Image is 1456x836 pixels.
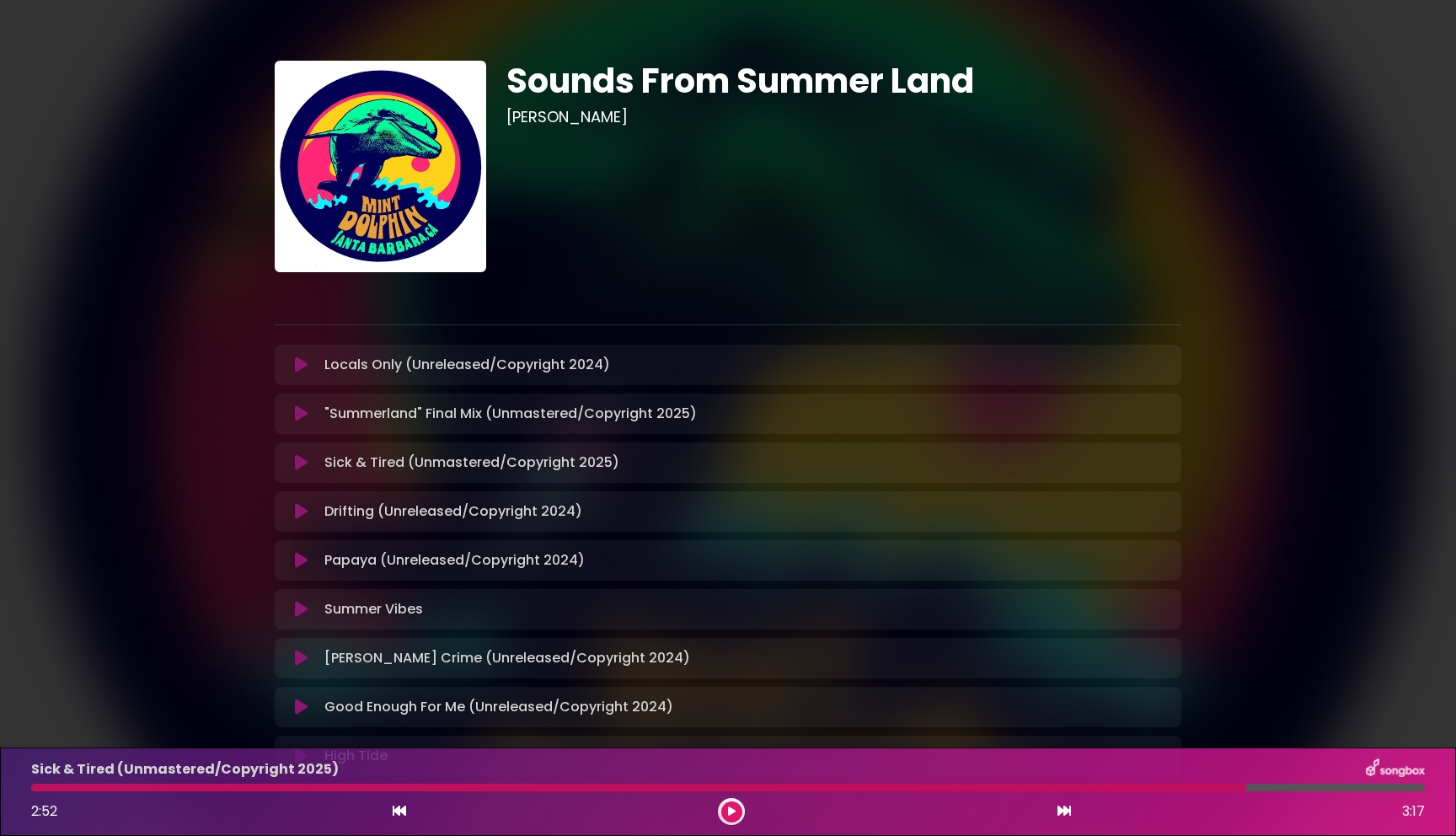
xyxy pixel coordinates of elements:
[506,61,1181,101] h1: Sounds From Summer Land
[324,404,697,424] p: "Summerland" Final Mix (Unmastered/Copyright 2025)
[31,759,339,780] p: Sick & Tired (Unmastered/Copyright 2025)
[324,746,388,766] p: High Tide
[324,648,690,668] p: [PERSON_NAME] Crime (Unreleased/Copyright 2024)
[506,108,1181,126] h3: [PERSON_NAME]
[324,355,610,375] p: Locals Only (Unreleased/Copyright 2024)
[324,697,673,717] p: Good Enough For Me (Unreleased/Copyright 2024)
[324,550,585,571] p: Papaya (Unreleased/Copyright 2024)
[324,501,582,522] p: Drifting (Unreleased/Copyright 2024)
[324,453,619,473] p: Sick & Tired (Unmastered/Copyright 2025)
[31,801,57,821] span: 2:52
[275,61,486,272] img: lEbeZHLVRnqBbgG4Q4QT
[1366,758,1425,780] img: songbox-logo-white.png
[1402,801,1425,822] span: 3:17
[324,599,423,619] p: Summer Vibes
